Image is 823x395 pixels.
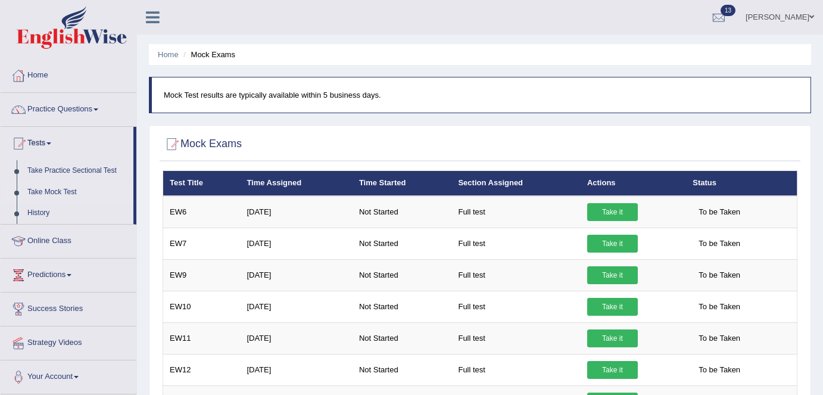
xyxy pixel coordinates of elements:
td: [DATE] [240,322,353,354]
td: Full test [451,291,580,322]
td: Full test [451,228,580,259]
a: Home [1,59,136,89]
td: EW12 [163,354,241,385]
a: Take it [587,235,638,253]
td: [DATE] [240,259,353,291]
span: To be Taken [693,329,746,347]
a: Take it [587,203,638,221]
span: 13 [721,5,735,16]
h2: Mock Exams [163,135,242,153]
a: Take Practice Sectional Test [22,160,133,182]
span: To be Taken [693,203,746,221]
span: To be Taken [693,266,746,284]
a: Online Class [1,225,136,254]
td: [DATE] [240,228,353,259]
td: Full test [451,259,580,291]
td: Not Started [353,322,452,354]
th: Status [686,171,797,196]
td: EW11 [163,322,241,354]
a: Take Mock Test [22,182,133,203]
a: Practice Questions [1,93,136,123]
td: EW10 [163,291,241,322]
span: To be Taken [693,235,746,253]
th: Actions [581,171,686,196]
span: To be Taken [693,361,746,379]
a: Take it [587,329,638,347]
a: Home [158,50,179,59]
td: EW6 [163,196,241,228]
a: Your Account [1,360,136,390]
td: [DATE] [240,291,353,322]
td: EW7 [163,228,241,259]
th: Test Title [163,171,241,196]
td: EW9 [163,259,241,291]
td: Not Started [353,228,452,259]
a: Success Stories [1,293,136,322]
td: Not Started [353,354,452,385]
td: Full test [451,322,580,354]
span: To be Taken [693,298,746,316]
a: Predictions [1,259,136,288]
td: Not Started [353,259,452,291]
td: Not Started [353,196,452,228]
li: Mock Exams [180,49,235,60]
a: Take it [587,298,638,316]
a: Tests [1,127,133,157]
td: [DATE] [240,196,353,228]
a: History [22,203,133,224]
a: Take it [587,361,638,379]
a: Take it [587,266,638,284]
td: Full test [451,354,580,385]
th: Section Assigned [451,171,580,196]
p: Mock Test results are typically available within 5 business days. [164,89,799,101]
td: Not Started [353,291,452,322]
td: [DATE] [240,354,353,385]
th: Time Started [353,171,452,196]
th: Time Assigned [240,171,353,196]
a: Strategy Videos [1,326,136,356]
td: Full test [451,196,580,228]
